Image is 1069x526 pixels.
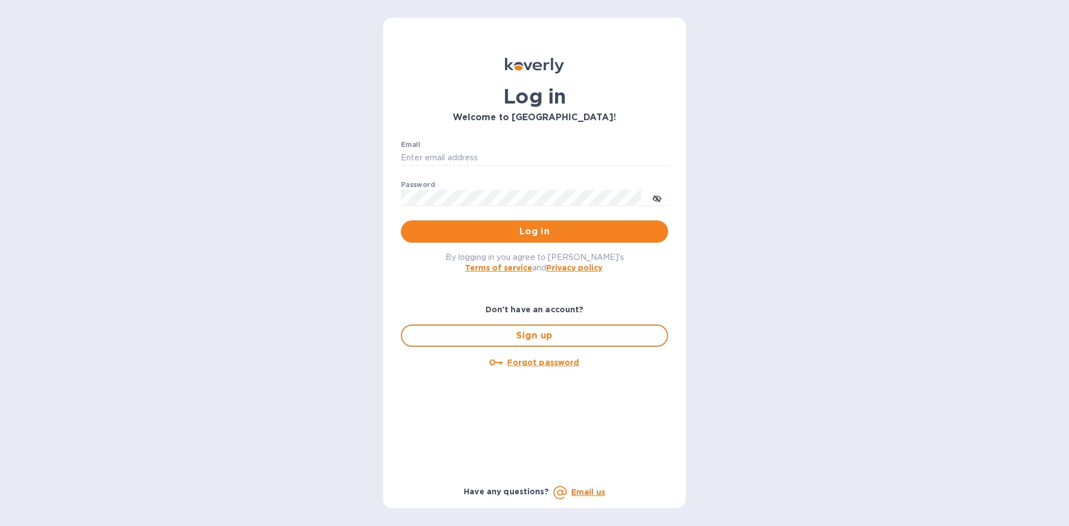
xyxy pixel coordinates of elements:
[411,329,658,342] span: Sign up
[445,253,624,272] span: By logging in you agree to [PERSON_NAME]'s and .
[401,220,668,243] button: Log in
[401,181,435,188] label: Password
[646,186,668,209] button: toggle password visibility
[410,225,659,238] span: Log in
[486,305,584,314] b: Don't have an account?
[401,141,420,148] label: Email
[401,112,668,123] h3: Welcome to [GEOGRAPHIC_DATA]!
[401,150,668,166] input: Enter email address
[571,488,605,496] a: Email us
[401,85,668,108] h1: Log in
[464,487,549,496] b: Have any questions?
[507,358,579,367] u: Forgot password
[546,263,602,272] a: Privacy policy
[401,325,668,347] button: Sign up
[465,263,532,272] a: Terms of service
[505,58,564,73] img: Koverly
